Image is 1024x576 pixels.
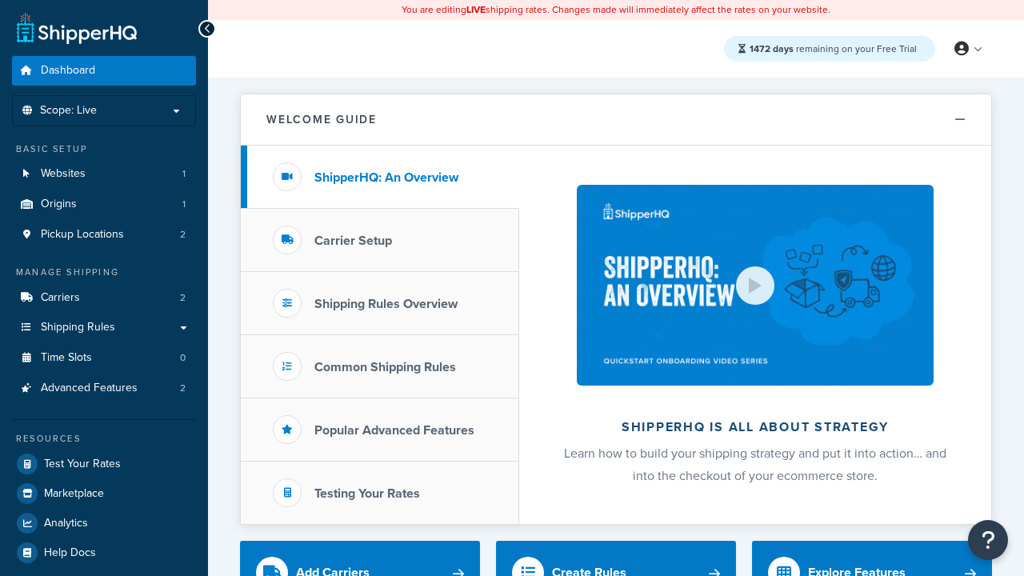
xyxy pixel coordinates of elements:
[314,170,458,185] h3: ShipperHQ: An Overview
[12,159,196,189] li: Websites
[41,198,77,211] span: Origins
[12,220,196,250] li: Pickup Locations
[41,351,92,365] span: Time Slots
[562,420,949,434] h2: ShipperHQ is all about strategy
[314,234,392,248] h3: Carrier Setup
[12,450,196,478] a: Test Your Rates
[12,190,196,219] li: Origins
[466,2,486,17] b: LIVE
[180,228,186,242] span: 2
[12,283,196,313] a: Carriers2
[577,185,934,386] img: ShipperHQ is all about strategy
[314,486,420,501] h3: Testing Your Rates
[40,104,97,118] span: Scope: Live
[180,351,186,365] span: 0
[12,159,196,189] a: Websites1
[12,220,196,250] a: Pickup Locations2
[44,546,96,560] span: Help Docs
[12,313,196,342] a: Shipping Rules
[41,167,86,181] span: Websites
[12,266,196,279] div: Manage Shipping
[182,198,186,211] span: 1
[12,509,196,538] a: Analytics
[41,321,115,334] span: Shipping Rules
[12,479,196,508] a: Marketplace
[182,167,186,181] span: 1
[314,423,474,438] h3: Popular Advanced Features
[314,360,456,374] h3: Common Shipping Rules
[12,374,196,403] li: Advanced Features
[12,56,196,86] a: Dashboard
[12,190,196,219] a: Origins1
[44,517,88,530] span: Analytics
[12,538,196,567] a: Help Docs
[41,382,138,395] span: Advanced Features
[241,94,991,146] button: Welcome Guide
[266,114,377,126] h2: Welcome Guide
[41,64,95,78] span: Dashboard
[12,283,196,313] li: Carriers
[12,374,196,403] a: Advanced Features2
[12,432,196,446] div: Resources
[750,42,917,56] span: remaining on your Free Trial
[12,343,196,373] li: Time Slots
[180,291,186,305] span: 2
[44,458,121,471] span: Test Your Rates
[12,142,196,156] div: Basic Setup
[968,520,1008,560] button: Open Resource Center
[41,291,80,305] span: Carriers
[314,297,458,311] h3: Shipping Rules Overview
[12,343,196,373] a: Time Slots0
[564,444,946,485] span: Learn how to build your shipping strategy and put it into action… and into the checkout of your e...
[41,228,124,242] span: Pickup Locations
[44,487,104,501] span: Marketplace
[750,42,794,56] strong: 1472 days
[180,382,186,395] span: 2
